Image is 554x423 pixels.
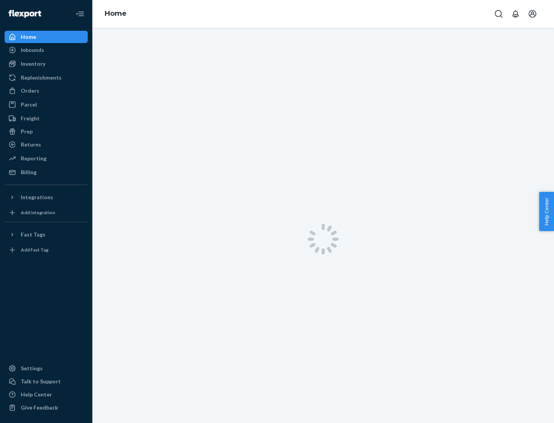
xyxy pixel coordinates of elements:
button: Open Search Box [491,6,506,22]
button: Give Feedback [5,401,88,414]
a: Add Integration [5,207,88,219]
div: Reporting [21,155,47,162]
a: Returns [5,138,88,151]
a: Reporting [5,152,88,165]
a: Replenishments [5,72,88,84]
div: Home [21,33,36,41]
button: Talk to Support [5,375,88,388]
div: Parcel [21,101,37,108]
div: Replenishments [21,74,62,82]
button: Fast Tags [5,228,88,241]
img: Flexport logo [8,10,41,18]
a: Settings [5,362,88,375]
a: Parcel [5,98,88,111]
a: Help Center [5,388,88,401]
button: Integrations [5,191,88,203]
button: Help Center [539,192,554,231]
div: Talk to Support [21,378,61,385]
a: Inventory [5,58,88,70]
a: Orders [5,85,88,97]
a: Billing [5,166,88,178]
a: Home [5,31,88,43]
button: Open notifications [508,6,523,22]
a: Home [105,9,127,18]
div: Prep [21,128,33,135]
ol: breadcrumbs [98,3,133,25]
div: Add Fast Tag [21,246,48,253]
div: Fast Tags [21,231,45,238]
a: Inbounds [5,44,88,56]
div: Settings [21,365,43,372]
div: Add Integration [21,209,55,216]
button: Close Navigation [72,6,88,22]
div: Give Feedback [21,404,58,411]
div: Inbounds [21,46,44,54]
div: Help Center [21,391,52,398]
button: Open account menu [525,6,540,22]
div: Inventory [21,60,45,68]
div: Integrations [21,193,53,201]
a: Add Fast Tag [5,244,88,256]
a: Freight [5,112,88,125]
div: Returns [21,141,41,148]
a: Prep [5,125,88,138]
div: Freight [21,115,40,122]
div: Billing [21,168,37,176]
div: Orders [21,87,39,95]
